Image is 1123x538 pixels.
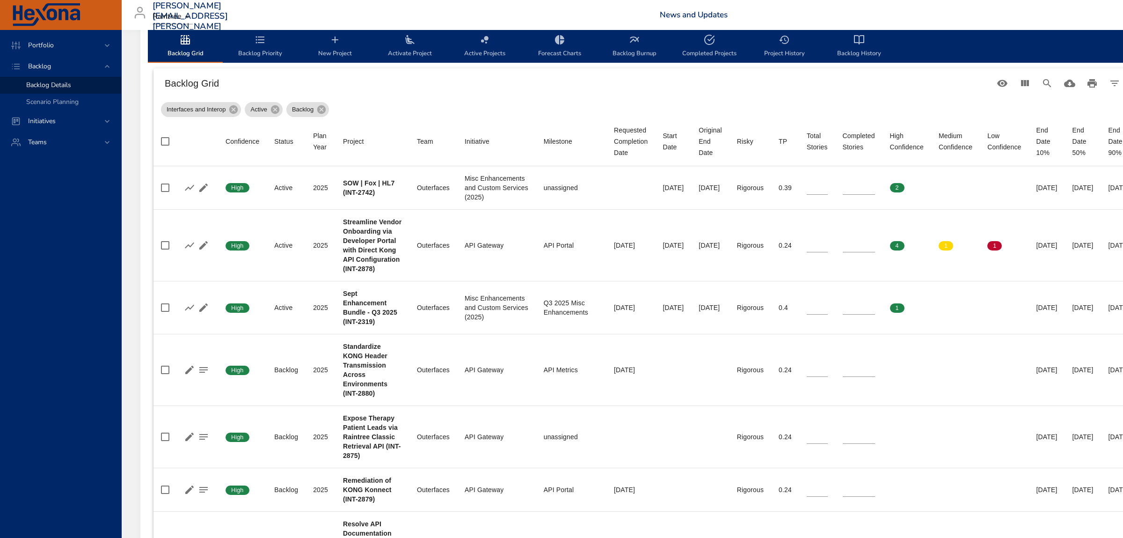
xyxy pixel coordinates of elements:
b: Expose Therapy Patient Leads via Raintree Classic Retrieval API (INT-2875) [343,414,401,459]
span: Activate Project [378,34,442,59]
div: API Gateway [465,485,529,494]
b: Sept Enhancement Bundle - Q3 2025 (INT-2319) [343,290,397,325]
div: Outerfaces [417,365,450,375]
div: [DATE] [614,303,648,312]
div: Misc Enhancements and Custom Services (2025) [465,174,529,202]
div: Outerfaces [417,183,450,192]
div: Sort [987,130,1021,153]
span: 1 [939,242,953,250]
span: Forecast Charts [528,34,591,59]
span: Completed Stories [843,130,875,153]
div: unassigned [544,432,599,442]
div: Sort [313,130,328,153]
span: High [226,433,249,442]
div: Sort [663,130,684,153]
button: Search [1036,72,1058,95]
span: High [226,304,249,312]
div: [DATE] [614,365,648,375]
div: Raintree [153,9,193,24]
div: Sort [737,136,753,147]
span: 1 [890,304,904,312]
b: Remediation of KONG Konnect (INT-2879) [343,477,392,503]
div: Rigorous [737,365,764,375]
div: 0.24 [779,365,792,375]
div: End Date 50% [1072,125,1094,158]
div: 2025 [313,241,328,250]
div: Sort [614,125,648,158]
b: Standardize KONG Header Transmission Across Environments (INT-2880) [343,343,387,397]
div: [DATE] [663,183,684,192]
span: Backlog Burnup [603,34,666,59]
button: Show Burnup [182,238,197,252]
div: Sort [226,136,259,147]
div: End Date 10% [1036,125,1057,158]
div: API Gateway [465,241,529,250]
div: 2025 [313,485,328,494]
div: [DATE] [1036,365,1057,375]
div: Rigorous [737,241,764,250]
div: [DATE] [1072,432,1094,442]
span: 0 [939,184,953,192]
div: Backlog [286,102,329,117]
div: Plan Year [313,130,328,153]
div: 0.24 [779,432,792,442]
button: Edit Project Details [182,363,197,377]
div: Initiative [465,136,489,147]
div: 0.24 [779,241,792,250]
span: Backlog Priority [228,34,292,59]
div: [DATE] [1036,303,1057,312]
div: 0.4 [779,303,792,312]
span: Project History [752,34,816,59]
span: Initiatives [21,117,63,125]
div: 2025 [313,183,328,192]
img: Hexona [11,3,81,27]
button: View Columns [1014,72,1036,95]
span: Scenario Planning [26,97,79,106]
div: Backlog [274,432,298,442]
span: 0 [987,304,1002,312]
div: Sort [843,130,875,153]
div: Active [274,183,298,192]
div: 0.39 [779,183,792,192]
div: Rigorous [737,485,764,494]
div: unassigned [544,183,599,192]
div: [DATE] [1036,485,1057,494]
div: Rigorous [737,432,764,442]
div: Confidence [226,136,259,147]
div: [DATE] [1036,241,1057,250]
button: Standard Views [991,72,1014,95]
div: Project [343,136,364,147]
div: Active [245,102,282,117]
div: Rigorous [737,183,764,192]
div: [DATE] [614,241,648,250]
span: Risky [737,136,764,147]
span: 2 [890,184,904,192]
div: API Metrics [544,365,599,375]
span: High [226,242,249,250]
span: Backlog Grid [153,34,217,59]
div: Total Stories [807,130,828,153]
span: Team [417,136,450,147]
div: Misc Enhancements and Custom Services (2025) [465,294,529,322]
span: High [226,486,249,494]
button: Edit Project Details [197,238,211,252]
div: 2025 [313,365,328,375]
span: Milestone [544,136,599,147]
a: News and Updates [660,9,728,20]
span: Original End Date [699,125,722,158]
button: Edit Project Details [197,301,211,315]
div: 2025 [313,303,328,312]
button: Show Burnup [182,181,197,195]
span: High Confidence [890,130,924,153]
button: Edit Project Details [182,483,197,497]
span: 4 [890,242,904,250]
div: Sort [465,136,489,147]
button: Print [1081,72,1103,95]
div: Outerfaces [417,485,450,494]
div: Requested Completion Date [614,125,648,158]
div: Sort [699,125,722,158]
